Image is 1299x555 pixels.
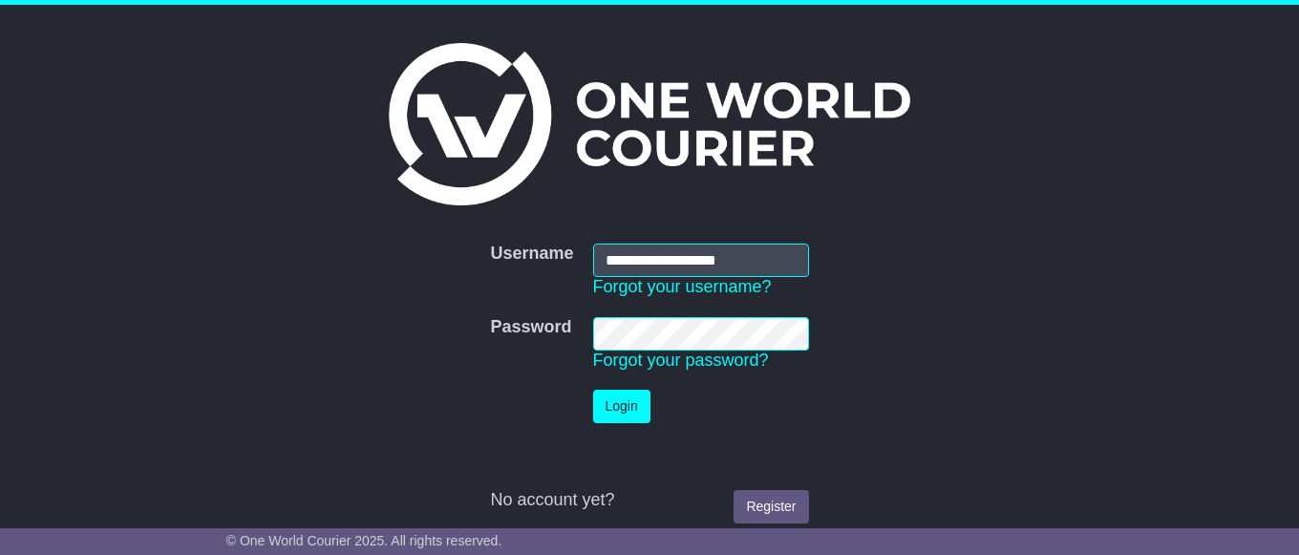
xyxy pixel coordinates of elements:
[593,351,769,370] a: Forgot your password?
[734,490,808,523] a: Register
[490,244,573,265] label: Username
[226,533,502,548] span: © One World Courier 2025. All rights reserved.
[490,317,571,338] label: Password
[389,43,910,205] img: One World
[593,390,650,423] button: Login
[490,490,808,511] div: No account yet?
[593,277,772,296] a: Forgot your username?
